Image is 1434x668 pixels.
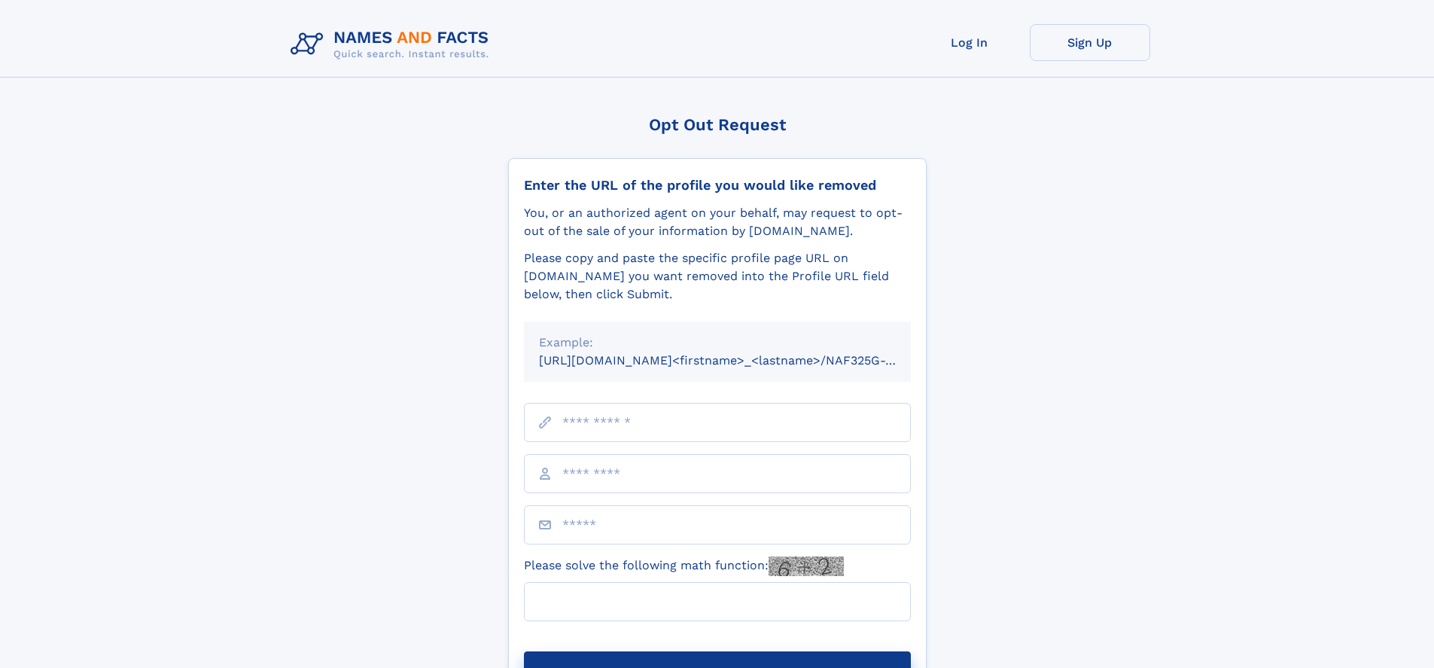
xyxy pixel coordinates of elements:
[539,353,939,368] small: [URL][DOMAIN_NAME]<firstname>_<lastname>/NAF325G-xxxxxxxx
[524,204,911,240] div: You, or an authorized agent on your behalf, may request to opt-out of the sale of your informatio...
[524,249,911,303] div: Please copy and paste the specific profile page URL on [DOMAIN_NAME] you want removed into the Pr...
[909,24,1030,61] a: Log In
[508,115,927,134] div: Opt Out Request
[524,177,911,194] div: Enter the URL of the profile you would like removed
[524,557,844,576] label: Please solve the following math function:
[285,24,501,65] img: Logo Names and Facts
[1030,24,1150,61] a: Sign Up
[539,334,896,352] div: Example:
